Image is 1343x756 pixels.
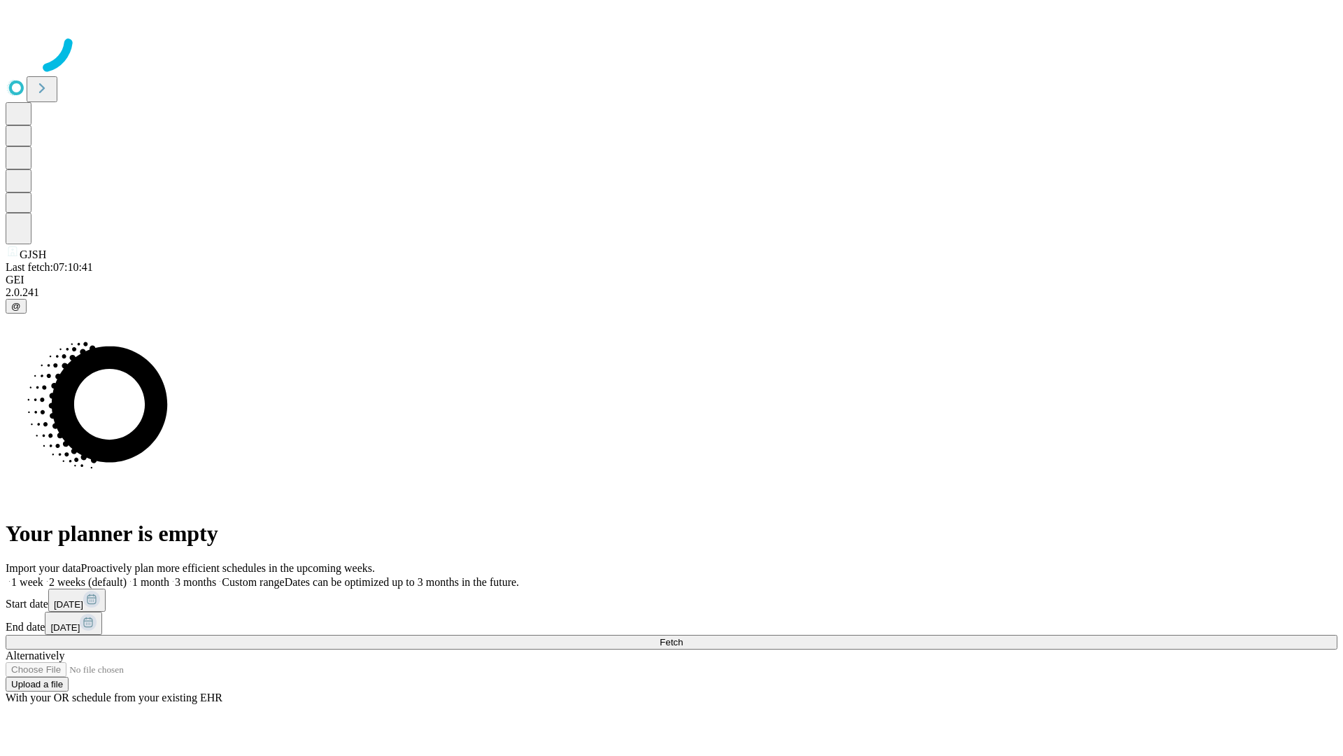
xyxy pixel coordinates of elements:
[175,576,216,588] span: 3 months
[20,248,46,260] span: GJSH
[45,612,102,635] button: [DATE]
[6,677,69,692] button: Upload a file
[6,692,222,703] span: With your OR schedule from your existing EHR
[222,576,284,588] span: Custom range
[6,286,1337,299] div: 2.0.241
[54,599,83,610] span: [DATE]
[11,301,21,311] span: @
[81,562,375,574] span: Proactively plan more efficient schedules in the upcoming weeks.
[6,299,27,314] button: @
[285,576,519,588] span: Dates can be optimized up to 3 months in the future.
[6,274,1337,286] div: GEI
[660,637,683,647] span: Fetch
[48,589,106,612] button: [DATE]
[6,562,81,574] span: Import your data
[6,612,1337,635] div: End date
[6,589,1337,612] div: Start date
[49,576,127,588] span: 2 weeks (default)
[6,635,1337,650] button: Fetch
[50,622,80,633] span: [DATE]
[132,576,169,588] span: 1 month
[11,576,43,588] span: 1 week
[6,521,1337,547] h1: Your planner is empty
[6,650,64,661] span: Alternatively
[6,261,93,273] span: Last fetch: 07:10:41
